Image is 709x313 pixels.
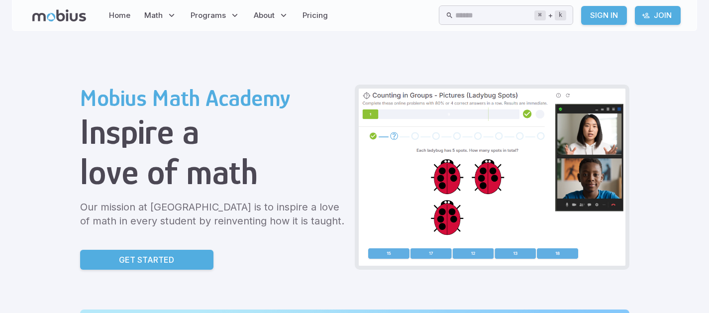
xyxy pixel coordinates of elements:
a: Pricing [300,4,331,27]
a: Get Started [80,250,213,270]
span: Math [144,10,163,21]
p: Get Started [119,254,174,266]
h1: love of math [80,152,347,192]
a: Home [106,4,133,27]
h1: Inspire a [80,111,347,152]
img: Grade 2 Class [359,89,625,266]
kbd: ⌘ [534,10,546,20]
p: Our mission at [GEOGRAPHIC_DATA] is to inspire a love of math in every student by reinventing how... [80,200,347,228]
span: About [254,10,275,21]
a: Sign In [581,6,627,25]
h2: Mobius Math Academy [80,85,347,111]
span: Programs [191,10,226,21]
kbd: k [555,10,566,20]
a: Join [635,6,681,25]
div: + [534,9,566,21]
